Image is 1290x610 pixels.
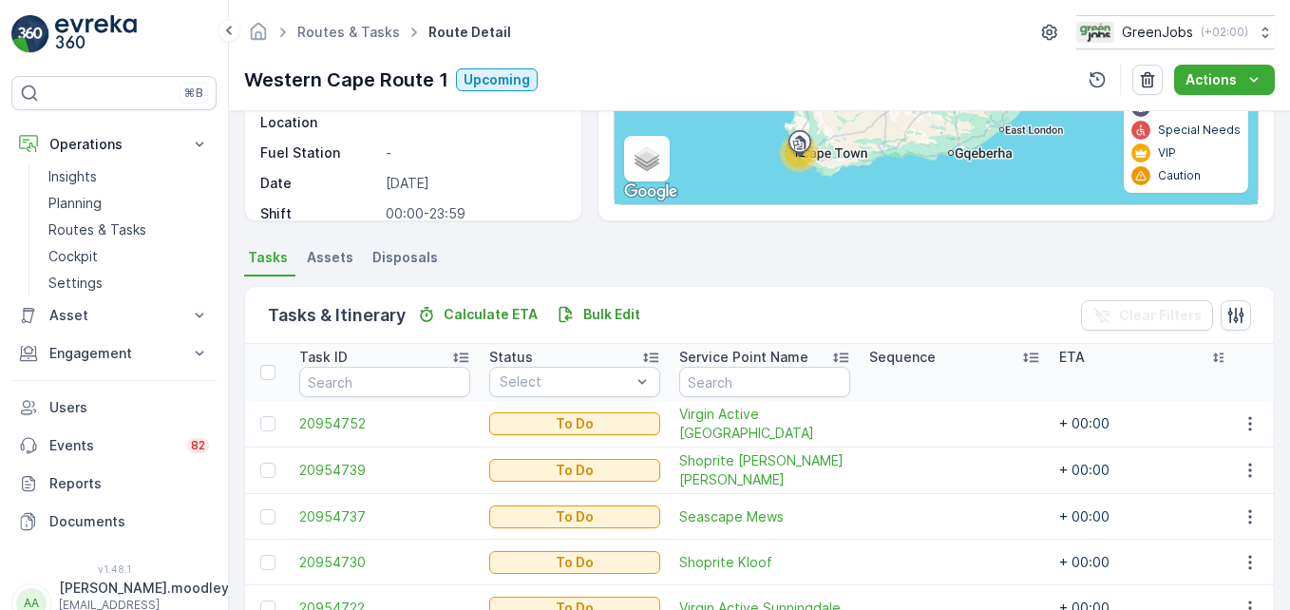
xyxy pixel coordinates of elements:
[489,412,660,435] button: To Do
[679,405,850,443] a: Virgin Active Century City
[386,204,562,223] p: 00:00-23:59
[1201,25,1248,40] p: ( +02:00 )
[1081,300,1213,331] button: Clear Filters
[11,15,49,53] img: logo
[619,180,682,204] img: Google
[679,451,850,489] a: Shoprite Clara Anna
[679,405,850,443] span: Virgin Active [GEOGRAPHIC_DATA]
[41,243,217,270] a: Cockpit
[41,190,217,217] a: Planning
[48,167,97,186] p: Insights
[11,503,217,541] a: Documents
[679,507,850,526] a: Seascape Mews
[456,68,538,91] button: Upcoming
[1158,145,1176,161] p: VIP
[11,563,217,575] span: v 1.48.1
[48,274,103,293] p: Settings
[49,436,176,455] p: Events
[409,303,545,326] button: Calculate ETA
[11,125,217,163] button: Operations
[556,507,594,526] p: To Do
[49,135,179,154] p: Operations
[11,465,217,503] a: Reports
[780,134,818,172] div: 12
[307,248,353,267] span: Assets
[1050,540,1240,585] td: + 00:00
[11,389,217,427] a: Users
[500,372,631,391] p: Select
[489,459,660,482] button: To Do
[49,512,209,531] p: Documents
[49,344,179,363] p: Engagement
[386,94,562,132] p: -
[260,204,378,223] p: Shift
[49,398,209,417] p: Users
[556,553,594,572] p: To Do
[260,143,378,162] p: Fuel Station
[48,194,102,213] p: Planning
[48,220,146,239] p: Routes & Tasks
[268,302,406,329] p: Tasks & Itinerary
[679,553,850,572] a: Shoprite Kloof
[41,270,217,296] a: Settings
[1174,65,1275,95] button: Actions
[299,553,470,572] span: 20954730
[260,174,378,193] p: Date
[444,305,538,324] p: Calculate ETA
[41,163,217,190] a: Insights
[425,23,515,42] span: Route Detail
[248,29,269,45] a: Homepage
[869,348,936,367] p: Sequence
[48,247,98,266] p: Cockpit
[11,296,217,334] button: Asset
[386,174,562,193] p: [DATE]
[1050,494,1240,540] td: + 00:00
[1050,401,1240,448] td: + 00:00
[1050,448,1240,494] td: + 00:00
[11,427,217,465] a: Events82
[1059,348,1085,367] p: ETA
[299,414,470,433] a: 20954752
[299,507,470,526] a: 20954737
[299,461,470,480] a: 20954739
[248,248,288,267] span: Tasks
[619,180,682,204] a: Open this area in Google Maps (opens a new window)
[372,248,438,267] span: Disposals
[11,334,217,372] button: Engagement
[260,555,275,570] div: Toggle Row Selected
[556,414,594,433] p: To Do
[489,551,660,574] button: To Do
[41,217,217,243] a: Routes & Tasks
[583,305,640,324] p: Bulk Edit
[626,138,668,180] a: Layers
[260,463,275,478] div: Toggle Row Selected
[464,70,530,89] p: Upcoming
[1158,168,1201,183] p: Caution
[299,367,470,397] input: Search
[1122,23,1193,42] p: GreenJobs
[1076,22,1114,43] img: Green_Jobs_Logo.png
[1158,123,1241,138] p: Special Needs
[556,461,594,480] p: To Do
[386,143,562,162] p: -
[260,509,275,524] div: Toggle Row Selected
[299,348,348,367] p: Task ID
[191,438,205,453] p: 82
[260,416,275,431] div: Toggle Row Selected
[244,66,448,94] p: Western Cape Route 1
[55,15,137,53] img: logo_light-DOdMpM7g.png
[679,451,850,489] span: Shoprite [PERSON_NAME] [PERSON_NAME]
[489,505,660,528] button: To Do
[1119,306,1202,325] p: Clear Filters
[1076,15,1275,49] button: GreenJobs(+02:00)
[679,348,808,367] p: Service Point Name
[260,94,378,132] p: Disposal Location
[59,579,229,598] p: [PERSON_NAME].moodley
[49,306,179,325] p: Asset
[679,367,850,397] input: Search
